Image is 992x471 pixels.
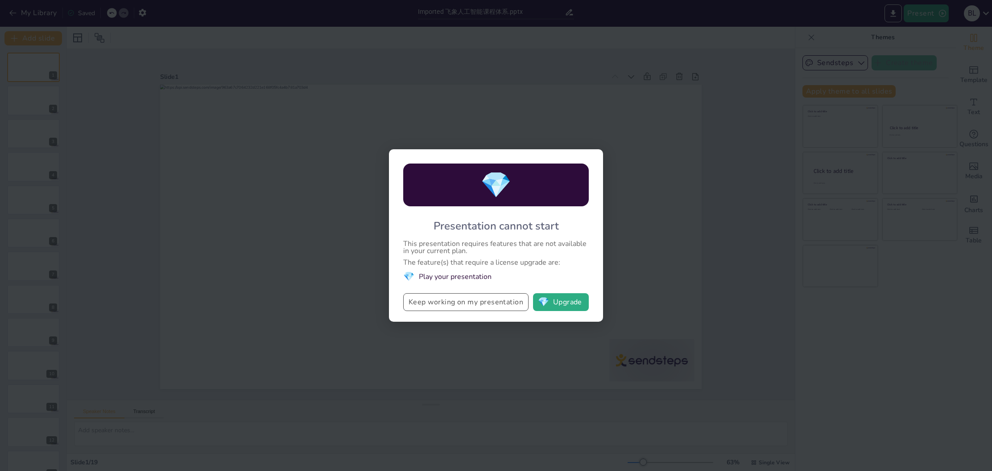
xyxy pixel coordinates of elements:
span: diamond [480,168,512,202]
div: This presentation requires features that are not available in your current plan. [403,240,589,254]
button: diamondUpgrade [533,293,589,311]
button: Keep working on my presentation [403,293,529,311]
span: diamond [403,270,414,283]
li: Play your presentation [403,270,589,283]
span: diamond [538,298,549,307]
div: The feature(s) that require a license upgrade are: [403,259,589,266]
div: Presentation cannot start [434,219,559,233]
